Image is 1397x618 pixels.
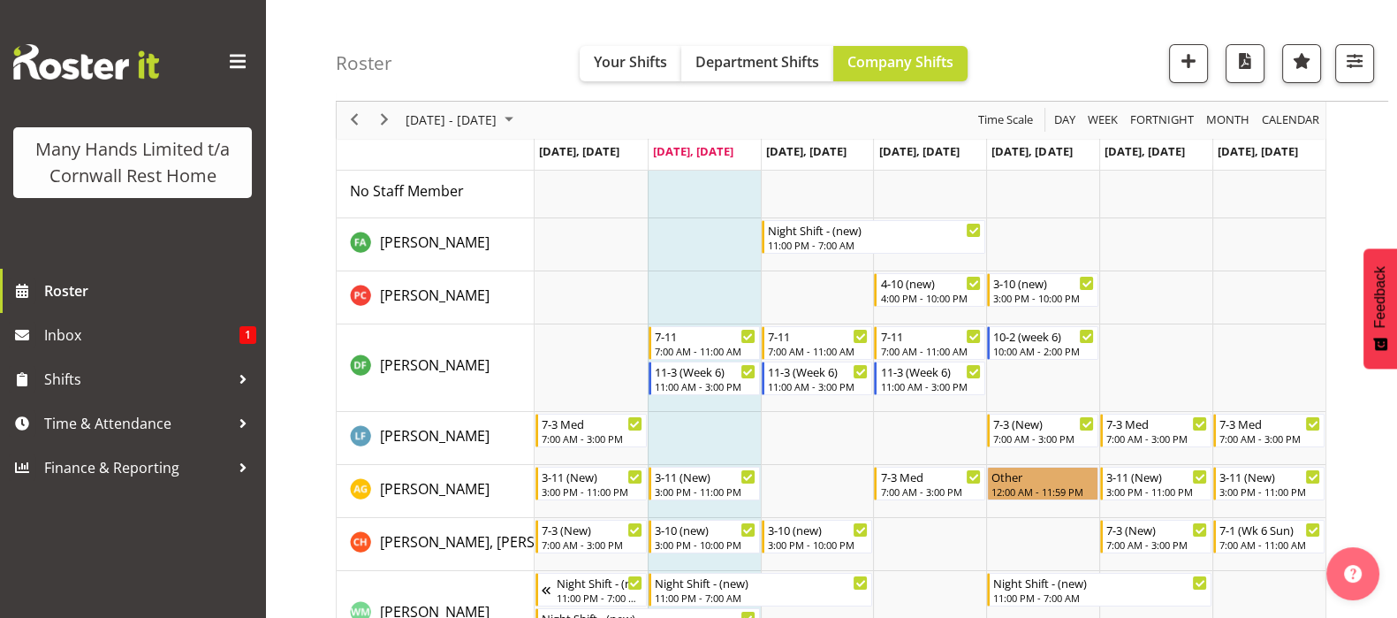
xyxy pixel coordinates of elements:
span: Day [1052,110,1077,132]
div: August 11 - 17, 2025 [399,102,524,139]
div: Chand, Pretika"s event - 4-10 (new) Begin From Thursday, August 14, 2025 at 4:00:00 PM GMT+12:00 ... [874,273,985,307]
button: Feedback - Show survey [1363,248,1397,369]
div: 7:00 AM - 11:00 AM [880,344,981,358]
div: Hannecart, Charline"s event - 7-3 (New) Begin From Monday, August 11, 2025 at 7:00:00 AM GMT+12:0... [535,520,647,553]
div: Hannecart, Charline"s event - 3-10 (new) Begin From Tuesday, August 12, 2025 at 3:00:00 PM GMT+12... [649,520,760,553]
span: Time Scale [976,110,1035,132]
div: 3:00 PM - 11:00 PM [655,484,755,499]
div: 7:00 AM - 11:00 AM [1219,538,1320,552]
div: next period [369,102,399,139]
span: Inbox [44,322,239,348]
div: 7:00 AM - 11:00 AM [655,344,755,358]
div: Chand, Pretika"s event - 3-10 (new) Begin From Friday, August 15, 2025 at 3:00:00 PM GMT+12:00 En... [987,273,1098,307]
div: 3:00 PM - 11:00 PM [542,484,642,499]
span: Finance & Reporting [44,454,230,481]
div: 7-11 [655,327,755,345]
span: Your Shifts [594,52,667,72]
span: No Staff Member [350,181,464,201]
div: 7:00 AM - 3:00 PM [1106,431,1207,446]
div: Hannecart, Charline"s event - 3-10 (new) Begin From Wednesday, August 13, 2025 at 3:00:00 PM GMT+... [762,520,873,553]
span: Shifts [44,366,230,393]
span: [PERSON_NAME] [380,479,490,499]
div: Night Shift - (new) [655,574,869,591]
span: [DATE], [DATE] [991,143,1072,159]
div: 7-3 Med [542,415,642,432]
button: Previous [343,110,367,132]
div: Fairbrother, Deborah"s event - 7-11 Begin From Wednesday, August 13, 2025 at 7:00:00 AM GMT+12:00... [762,326,873,360]
div: Fairbrother, Deborah"s event - 11-3 (Week 6) Begin From Thursday, August 14, 2025 at 11:00:00 AM ... [874,362,985,395]
button: Download a PDF of the roster according to the set date range. [1226,44,1264,83]
td: Fairbrother, Deborah resource [337,324,535,412]
div: 3-11 (New) [655,468,755,485]
button: Next [373,110,397,132]
span: [DATE], [DATE] [653,143,733,159]
span: Week [1086,110,1120,132]
div: 7-3 (New) [542,521,642,538]
button: Filter Shifts [1335,44,1374,83]
div: 7:00 AM - 3:00 PM [993,431,1094,446]
div: 10:00 AM - 2:00 PM [993,344,1094,358]
div: Fairbrother, Deborah"s event - 11-3 (Week 6) Begin From Tuesday, August 12, 2025 at 11:00:00 AM G... [649,362,760,395]
div: 3-11 (New) [1219,468,1320,485]
div: 7-3 (New) [1106,521,1207,538]
button: Highlight an important date within the roster. [1282,44,1321,83]
div: Hannecart, Charline"s event - 7-1 (Wk 6 Sun) Begin From Sunday, August 17, 2025 at 7:00:00 AM GMT... [1213,520,1325,553]
span: [PERSON_NAME] [380,426,490,446]
div: 3-10 (new) [993,274,1094,292]
div: 7:00 AM - 3:00 PM [1106,538,1207,552]
div: Other [991,468,1094,485]
div: Flynn, Leeane"s event - 7-3 Med Begin From Sunday, August 17, 2025 at 7:00:00 AM GMT+12:00 Ends A... [1213,414,1325,447]
td: Hannecart, Charline resource [337,518,535,571]
div: 3-11 (New) [542,468,642,485]
span: Department Shifts [695,52,819,72]
a: [PERSON_NAME] [380,355,490,376]
div: 11-3 (Week 6) [880,362,981,380]
button: August 2025 [403,110,521,132]
div: Galvez, Angeline"s event - Other Begin From Friday, August 15, 2025 at 12:00:00 AM GMT+12:00 Ends... [987,467,1098,500]
div: 11:00 PM - 7:00 AM [993,591,1207,605]
div: 10-2 (week 6) [993,327,1094,345]
div: Harper, Wendy-Mae"s event - Night Shift - (new) Begin From Tuesday, August 12, 2025 at 11:00:00 P... [649,573,873,607]
div: 7-3 Med [1106,415,1207,432]
a: [PERSON_NAME] [380,478,490,500]
div: 12:00 AM - 11:59 PM [991,484,1094,499]
span: 1 [239,326,256,344]
a: No Staff Member [350,180,464,202]
div: Fairbrother, Deborah"s event - 11-3 (Week 6) Begin From Wednesday, August 13, 2025 at 11:00:00 AM... [762,362,873,395]
div: Galvez, Angeline"s event - 3-11 (New) Begin From Monday, August 11, 2025 at 3:00:00 PM GMT+12:00 ... [535,467,647,500]
div: 3-10 (new) [768,521,869,538]
div: Fairbrother, Deborah"s event - 10-2 (week 6) Begin From Friday, August 15, 2025 at 10:00:00 AM GM... [987,326,1098,360]
div: 7-3 Med [1219,415,1320,432]
button: Company Shifts [833,46,968,81]
div: 4-10 (new) [880,274,981,292]
span: Roster [44,278,256,304]
div: Night Shift - (new) [557,574,642,591]
span: [PERSON_NAME] [380,286,490,305]
div: 3:00 PM - 10:00 PM [655,538,755,552]
span: [DATE], [DATE] [878,143,959,159]
div: 7-11 [880,327,981,345]
div: Flynn, Leeane"s event - 7-3 Med Begin From Saturday, August 16, 2025 at 7:00:00 AM GMT+12:00 Ends... [1100,414,1211,447]
img: Rosterit website logo [13,44,159,80]
a: [PERSON_NAME] [380,285,490,306]
span: [PERSON_NAME] [380,233,490,252]
div: 11:00 AM - 3:00 PM [655,379,755,393]
button: Timeline Day [1052,110,1079,132]
button: Your Shifts [580,46,681,81]
span: Company Shifts [847,52,953,72]
div: previous period [339,102,369,139]
td: Galvez, Angeline resource [337,465,535,518]
span: [PERSON_NAME], [PERSON_NAME] [380,532,606,552]
a: [PERSON_NAME] [380,425,490,446]
img: help-xxl-2.png [1344,565,1362,583]
div: 7-3 (New) [993,415,1094,432]
td: Chand, Pretika resource [337,271,535,324]
button: Timeline Week [1085,110,1121,132]
div: 3:00 PM - 10:00 PM [768,538,869,552]
div: Flynn, Leeane"s event - 7-3 (New) Begin From Friday, August 15, 2025 at 7:00:00 AM GMT+12:00 Ends... [987,414,1098,447]
div: Galvez, Angeline"s event - 3-11 (New) Begin From Tuesday, August 12, 2025 at 3:00:00 PM GMT+12:00... [649,467,760,500]
td: No Staff Member resource [337,165,535,218]
div: 7:00 AM - 3:00 PM [542,431,642,446]
div: 11:00 PM - 7:00 AM [768,238,982,252]
span: Month [1204,110,1251,132]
